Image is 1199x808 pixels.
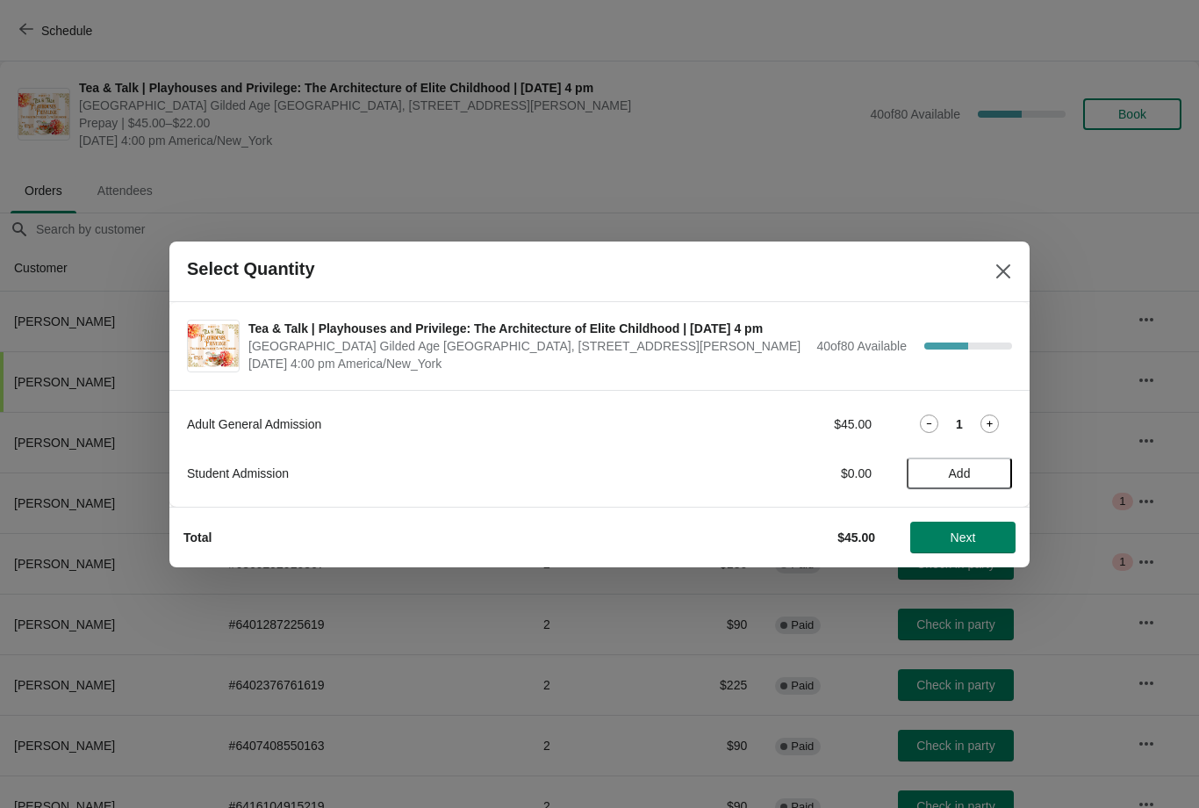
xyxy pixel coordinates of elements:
[188,324,239,367] img: Tea & Talk | Playhouses and Privilege: The Architecture of Elite Childhood | August 12 at 4 pm | ...
[987,256,1019,287] button: Close
[248,337,808,355] span: [GEOGRAPHIC_DATA] Gilded Age [GEOGRAPHIC_DATA], [STREET_ADDRESS][PERSON_NAME]
[248,355,808,372] span: [DATE] 4:00 pm America/New_York
[956,415,963,433] strong: 1
[951,530,976,545] span: Next
[248,320,808,337] span: Tea & Talk | Playhouses and Privilege: The Architecture of Elite Childhood | [DATE] 4 pm
[910,522,1016,553] button: Next
[816,339,907,353] span: 40 of 80 Available
[187,415,674,433] div: Adult General Admission
[187,465,674,482] div: Student Admission
[709,465,872,482] div: $0.00
[949,466,971,480] span: Add
[709,415,872,433] div: $45.00
[907,458,1012,489] button: Add
[183,530,212,545] strong: Total
[187,259,315,279] h2: Select Quantity
[837,530,875,545] strong: $45.00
